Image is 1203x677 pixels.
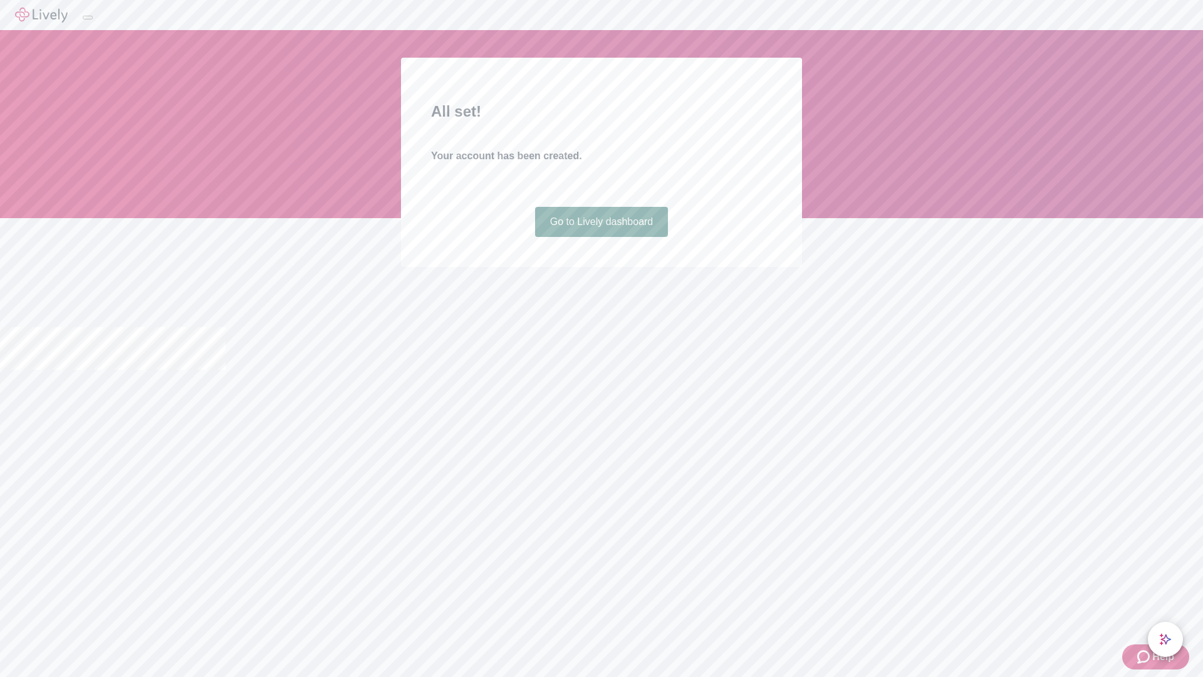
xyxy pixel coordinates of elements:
[1122,644,1189,669] button: Zendesk support iconHelp
[535,207,669,237] a: Go to Lively dashboard
[1148,622,1183,657] button: chat
[431,100,772,123] h2: All set!
[1137,649,1152,664] svg: Zendesk support icon
[1159,633,1172,646] svg: Lively AI Assistant
[431,149,772,164] h4: Your account has been created.
[15,8,68,23] img: Lively
[83,16,93,19] button: Log out
[1152,649,1174,664] span: Help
